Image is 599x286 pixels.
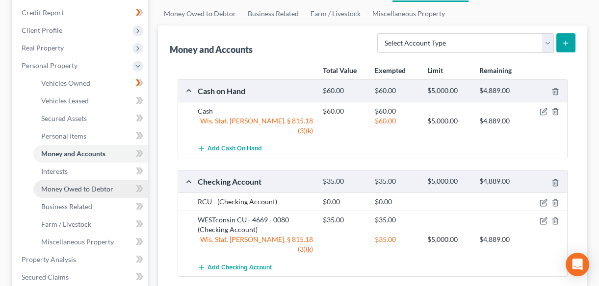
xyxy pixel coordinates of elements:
div: $60.00 [370,116,422,126]
div: $35.00 [318,177,370,186]
a: Secured Claims [14,268,148,286]
span: Client Profile [22,26,62,34]
strong: Limit [427,66,443,74]
div: $4,889.00 [474,86,526,95]
a: Farm / Livestock [305,2,366,25]
a: Interests [33,163,148,180]
a: Money Owed to Debtor [158,2,242,25]
a: Money Owed to Debtor [33,180,148,198]
strong: Remaining [479,66,512,74]
div: Money and Accounts [170,44,253,55]
button: Add Checking Account [198,258,272,276]
span: Miscellaneous Property [41,238,114,246]
div: $5,000.00 [422,235,474,244]
span: Interests [41,167,68,175]
span: Money Owed to Debtor [41,185,113,193]
a: Personal Items [33,127,148,145]
div: Cash on Hand [193,86,318,96]
span: Farm / Livestock [41,220,91,228]
a: Money and Accounts [33,145,148,163]
div: $35.00 [370,215,422,225]
a: Business Related [242,2,305,25]
div: $60.00 [370,106,422,116]
div: RCU - (Checking Account) [193,197,318,207]
div: $5,000.00 [422,177,474,186]
strong: Total Value [323,66,357,74]
a: Business Related [33,198,148,215]
div: $4,889.00 [474,116,526,126]
a: Miscellaneous Property [33,233,148,251]
span: Personal Property [22,61,78,70]
div: Checking Account [193,176,318,187]
span: Vehicles Leased [41,96,89,105]
span: Credit Report [22,8,64,17]
div: $0.00 [370,197,422,207]
span: Add Cash on Hand [208,145,262,153]
div: Cash [193,106,318,116]
div: $35.00 [370,177,422,186]
div: $60.00 [318,106,370,116]
div: $4,889.00 [474,235,526,244]
span: Real Property [22,44,64,52]
span: Secured Claims [22,273,69,281]
div: $35.00 [370,235,422,244]
span: Add Checking Account [208,263,272,271]
a: Miscellaneous Property [366,2,451,25]
div: Wis. Stat. [PERSON_NAME]. § 815.18 (3)(k) [193,116,318,136]
a: Vehicles Leased [33,92,148,110]
div: Wis. Stat. [PERSON_NAME]. § 815.18 (3)(k) [193,235,318,254]
strong: Exempted [375,66,406,74]
div: Open Intercom Messenger [566,253,589,276]
span: Vehicles Owned [41,79,90,87]
button: Add Cash on Hand [198,140,262,158]
a: Property Analysis [14,251,148,268]
span: Property Analysis [22,255,76,263]
span: Secured Assets [41,114,87,122]
div: $5,000.00 [422,116,474,126]
a: Secured Assets [33,110,148,127]
span: Business Related [41,202,92,211]
span: Personal Items [41,132,86,140]
div: $60.00 [370,86,422,95]
div: $60.00 [318,86,370,95]
div: WESTconsin CU - 4669 - 0080 (Checking Account) [193,215,318,235]
div: $0.00 [318,197,370,207]
div: $4,889.00 [474,177,526,186]
div: $35.00 [318,215,370,225]
a: Farm / Livestock [33,215,148,233]
a: Vehicles Owned [33,74,148,92]
a: Credit Report [14,4,148,22]
div: $5,000.00 [422,86,474,95]
span: Money and Accounts [41,149,105,158]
